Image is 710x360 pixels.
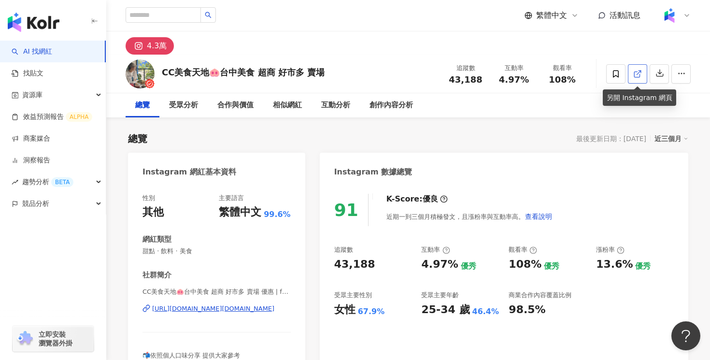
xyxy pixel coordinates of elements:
div: 46.4% [472,306,499,317]
div: 91 [334,200,358,220]
div: 合作與價值 [217,100,254,111]
div: 觀看率 [509,245,537,254]
a: 商案媒合 [12,134,50,144]
div: 性別 [142,194,155,202]
div: 優良 [423,194,438,204]
div: [URL][DOMAIN_NAME][DOMAIN_NAME] [152,304,274,313]
div: 近期一到三個月積極發文，且漲粉率與互動率高。 [386,207,553,226]
span: CC美食天地🐽台中美食 超商 好市多 賣場 優惠 | foodieuyu.sns [142,288,291,296]
div: Instagram 網紅基本資料 [142,167,236,177]
div: 總覽 [128,132,147,145]
div: 其他 [142,205,164,220]
div: 繁體中文 [219,205,261,220]
img: Kolr%20app%20icon%20%281%29.png [660,6,679,25]
div: 互動分析 [321,100,350,111]
span: 資源庫 [22,84,43,106]
div: 受眾主要年齡 [421,291,459,300]
div: 25-34 歲 [421,302,469,317]
span: 甜點 · 飲料 · 美食 [142,247,291,256]
span: 活動訊息 [610,11,640,20]
div: 主要語言 [219,194,244,202]
button: 4.3萬 [126,37,174,55]
img: logo [8,13,59,32]
div: 互動率 [496,63,532,73]
div: 4.97% [421,257,458,272]
div: 4.3萬 [147,39,167,53]
img: KOL Avatar [126,59,155,88]
span: 108% [549,75,576,85]
a: 洞察報告 [12,156,50,165]
div: 近三個月 [654,132,688,145]
div: 最後更新日期：[DATE] [576,135,646,143]
a: searchAI 找網紅 [12,47,52,57]
div: 43,188 [334,257,375,272]
span: 競品分析 [22,193,49,215]
div: CC美食天地🐽台中美食 超商 好市多 賣場 [162,66,325,78]
div: 優秀 [461,261,476,272]
iframe: Help Scout Beacon - Open [671,321,700,350]
div: 67.9% [358,306,385,317]
div: Instagram 數據總覽 [334,167,412,177]
div: 總覽 [135,100,150,111]
div: 漲粉率 [596,245,625,254]
span: rise [12,179,18,186]
div: 108% [509,257,541,272]
span: 趨勢分析 [22,171,73,193]
div: 社群簡介 [142,270,171,280]
div: 女性 [334,302,355,317]
span: 4.97% [499,75,529,85]
div: BETA [51,177,73,187]
div: 觀看率 [544,63,581,73]
div: 受眾主要性別 [334,291,372,300]
div: 創作內容分析 [369,100,413,111]
span: 43,188 [449,74,482,85]
div: 98.5% [509,302,545,317]
button: 查看說明 [525,207,553,226]
span: 99.6% [264,209,291,220]
a: 找貼文 [12,69,43,78]
div: 網紅類型 [142,234,171,245]
div: 相似網紅 [273,100,302,111]
div: 另開 Instagram 網頁 [603,89,676,106]
div: 互動率 [421,245,450,254]
span: 立即安裝 瀏覽器外掛 [39,330,72,347]
div: K-Score : [386,194,448,204]
a: 效益預測報告ALPHA [12,112,92,122]
img: chrome extension [15,331,34,346]
div: 受眾分析 [169,100,198,111]
div: 商業合作內容覆蓋比例 [509,291,571,300]
div: 追蹤數 [447,63,484,73]
div: 優秀 [635,261,651,272]
span: 查看說明 [525,213,552,220]
div: 優秀 [544,261,559,272]
span: 繁體中文 [536,10,567,21]
div: 13.6% [596,257,633,272]
a: chrome extension立即安裝 瀏覽器外掛 [13,326,94,352]
a: [URL][DOMAIN_NAME][DOMAIN_NAME] [142,304,291,313]
span: search [205,12,212,18]
div: 追蹤數 [334,245,353,254]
